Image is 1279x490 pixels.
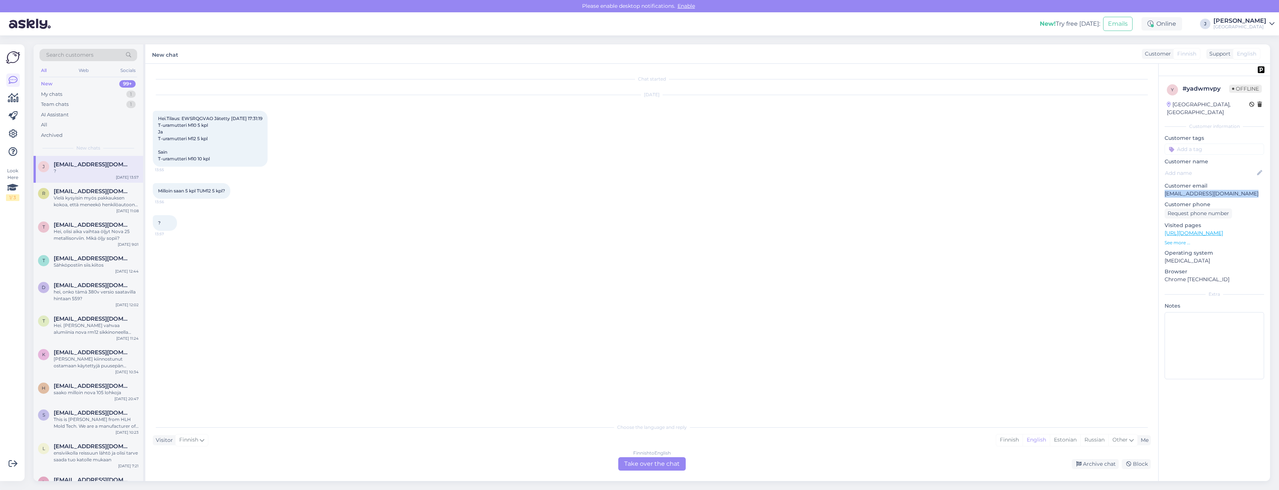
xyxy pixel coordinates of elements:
div: Web [77,66,90,75]
span: Search customers [46,51,94,59]
div: Hei, olisi aika vaihtaa öljyt Nova 25 metallisorviin. Mikä öljy sopii? [54,228,139,242]
div: Finnish to English [633,450,671,456]
div: New [41,80,53,88]
div: [DATE] [153,91,1151,98]
span: katis9910@gmail.com [54,349,131,356]
div: This is [PERSON_NAME] from HLH Mold Tech. We are a manufacturer of prototypes, CNC machining in m... [54,416,139,430]
div: Archived [41,132,63,139]
div: Hei. [PERSON_NAME] vahvaa alumiinia nova rm12 sikkinoneella pystyy työstämään? [54,322,139,336]
span: h [42,385,45,391]
p: Customer tags [1165,134,1264,142]
div: [DATE] 13:57 [116,175,139,180]
span: ? [158,220,161,226]
div: All [41,121,47,129]
div: Take over the chat [618,457,686,471]
span: Other [1112,436,1128,443]
span: Finnish [179,436,198,444]
label: New chat [152,49,178,59]
div: saako milloin nova 105 lohkoja [54,389,139,396]
b: New! [1040,20,1056,27]
div: # yadwmvpy [1182,84,1229,93]
button: Emails [1103,17,1133,31]
span: New chats [76,145,100,151]
div: Try free [DATE]: [1040,19,1100,28]
p: [EMAIL_ADDRESS][DOMAIN_NAME] [1165,190,1264,198]
span: 13:56 [155,199,183,205]
div: 1 [126,91,136,98]
div: [DATE] 11:08 [116,208,139,214]
div: Customer [1142,50,1171,58]
span: l [42,479,45,485]
p: Customer phone [1165,201,1264,208]
div: Support [1206,50,1231,58]
div: Finnish [996,434,1023,446]
p: Customer email [1165,182,1264,190]
p: Visited pages [1165,222,1264,229]
div: My chats [41,91,62,98]
div: [DATE] 11:24 [116,336,139,341]
span: lacrits68@gmail.com [54,477,131,483]
div: ? [54,168,139,175]
span: Milloin saan 5 kpl TUM12 5 kpl? [158,188,225,194]
div: J [1200,19,1210,29]
span: lacrits68@gmail.com [54,443,131,450]
div: Choose the language and reply [153,424,1151,431]
div: Look Here [6,167,19,201]
div: [DATE] 9:01 [118,242,139,247]
div: [GEOGRAPHIC_DATA], [GEOGRAPHIC_DATA] [1167,101,1249,116]
div: [DATE] 10:23 [116,430,139,435]
input: Add name [1165,169,1256,177]
div: Customer information [1165,123,1264,130]
span: juhani.kilpelainen@gmail.com [54,161,131,168]
div: 99+ [119,80,136,88]
div: Sähköpostiin siis.kiitos [54,262,139,268]
span: l [42,446,45,451]
div: [DATE] 12:02 [116,302,139,308]
span: d [42,285,45,290]
div: [DATE] 12:44 [115,268,139,274]
div: [DATE] 20:47 [114,396,139,402]
span: raipe76@gmail.com [54,188,131,195]
div: Online [1141,17,1182,31]
span: heikkikuronen989@gmail.com [54,383,131,389]
input: Add a tag [1165,144,1264,155]
span: y [1171,87,1174,92]
span: Offline [1229,85,1262,93]
p: Customer name [1165,158,1264,166]
span: T [42,318,45,324]
span: T [42,224,45,230]
div: Russian [1080,434,1108,446]
p: Notes [1165,302,1264,310]
a: [PERSON_NAME][GEOGRAPHIC_DATA] [1213,18,1275,30]
span: T [42,258,45,263]
span: Timo.Silvennoinen@viitasaari.fi [54,255,131,262]
span: j [42,164,45,169]
span: Tapio.hannula56@gmail.com [54,222,131,228]
span: Finnish [1177,50,1196,58]
span: Hei.Tilaus: EWSRQGVAO Jätetty [DATE] 17:31:19 T-uramutteri M10 5 kpl Ja T-uramutteri M12 5 kpl Sa... [158,116,262,161]
div: Vielä kysyisin myös pakkauksen kokoa, että meneekö henkilöautoon ilman peräkärryä :) [54,195,139,208]
span: k [42,352,45,357]
p: Browser [1165,268,1264,276]
div: Archive chat [1072,459,1119,469]
div: Chat started [153,76,1151,82]
p: See more ... [1165,239,1264,246]
a: [URL][DOMAIN_NAME] [1165,230,1223,236]
div: [GEOGRAPHIC_DATA] [1213,24,1266,30]
p: Operating system [1165,249,1264,257]
img: Askly Logo [6,50,20,65]
div: Socials [119,66,137,75]
span: danska@danska.com [54,282,131,289]
div: [PERSON_NAME] kiinnostunut ostamaan käytettyjä puusepän teollisuus koneita? [54,356,139,369]
div: [DATE] 7:21 [118,463,139,469]
div: hei, onko tämä 380v versio saatavilla hintaan 559? [54,289,139,302]
div: Me [1138,436,1149,444]
div: English [1023,434,1050,446]
div: All [40,66,48,75]
div: Estonian [1050,434,1080,446]
span: English [1237,50,1256,58]
div: Extra [1165,291,1264,298]
span: 13:57 [155,231,183,237]
span: r [42,191,45,196]
div: Team chats [41,101,69,108]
